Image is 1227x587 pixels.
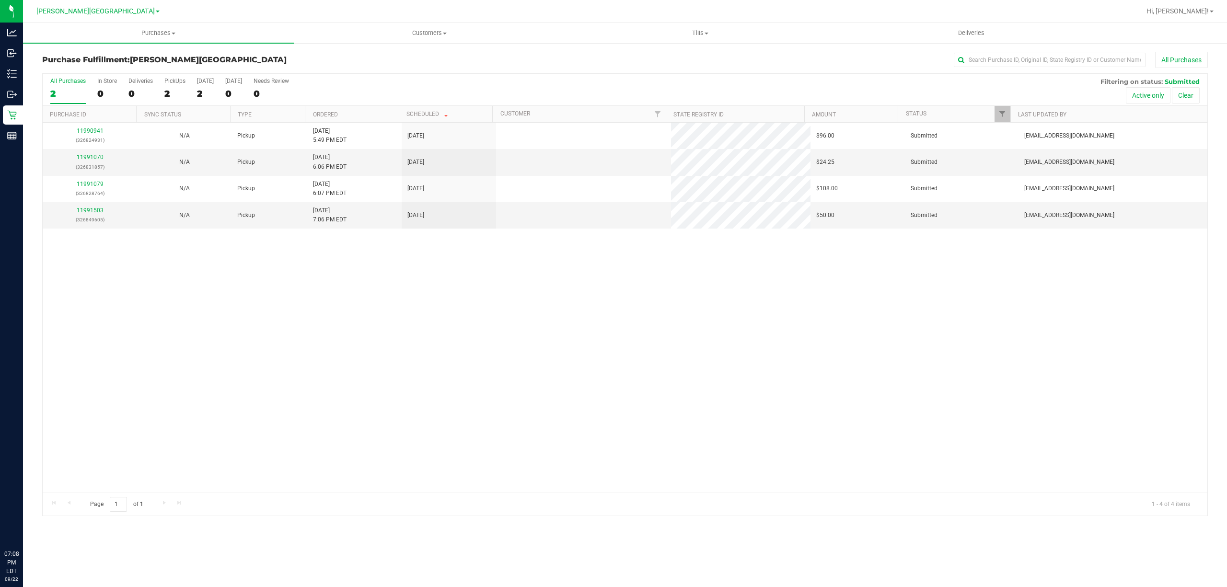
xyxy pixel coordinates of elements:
a: Amount [812,111,836,118]
span: [DATE] 6:06 PM EDT [313,153,347,171]
a: 11990941 [77,127,104,134]
a: 11991079 [77,181,104,187]
span: Not Applicable [179,159,190,165]
input: 1 [110,497,127,512]
button: N/A [179,131,190,140]
div: 0 [128,88,153,99]
a: Status [906,110,926,117]
inline-svg: Analytics [7,28,17,37]
span: [DATE] [407,184,424,193]
p: 09/22 [4,575,19,583]
inline-svg: Inbound [7,48,17,58]
span: Submitted [1165,78,1200,85]
p: (326849605) [48,215,131,224]
span: [DATE] [407,211,424,220]
a: 11991070 [77,154,104,161]
span: Hi, [PERSON_NAME]! [1146,7,1209,15]
span: $108.00 [816,184,838,193]
button: Clear [1172,87,1200,104]
span: Pickup [237,158,255,167]
a: Purchases [23,23,294,43]
a: Last Updated By [1018,111,1066,118]
button: N/A [179,158,190,167]
span: Submitted [911,184,938,193]
span: Not Applicable [179,212,190,219]
span: [DATE] [407,158,424,167]
a: Purchase ID [50,111,86,118]
span: [PERSON_NAME][GEOGRAPHIC_DATA] [130,55,287,64]
p: 07:08 PM EDT [4,550,19,575]
a: Customer [500,110,530,117]
a: Type [238,111,252,118]
a: Sync Status [144,111,181,118]
a: State Registry ID [673,111,724,118]
span: Submitted [911,211,938,220]
span: Deliveries [945,29,997,37]
inline-svg: Outbound [7,90,17,99]
span: Not Applicable [179,185,190,192]
input: Search Purchase ID, Original ID, State Registry ID or Customer Name... [954,53,1146,67]
span: Pickup [237,184,255,193]
button: N/A [179,211,190,220]
span: Pickup [237,211,255,220]
span: [DATE] 5:49 PM EDT [313,127,347,145]
a: Tills [565,23,835,43]
span: Purchases [23,29,294,37]
a: Customers [294,23,565,43]
inline-svg: Retail [7,110,17,120]
div: All Purchases [50,78,86,84]
a: Deliveries [836,23,1107,43]
inline-svg: Inventory [7,69,17,79]
div: [DATE] [197,78,214,84]
a: Scheduled [406,111,450,117]
h3: Purchase Fulfillment: [42,56,431,64]
div: 2 [50,88,86,99]
span: Filtering on status: [1100,78,1163,85]
div: PickUps [164,78,185,84]
div: [DATE] [225,78,242,84]
div: In Store [97,78,117,84]
span: Page of 1 [82,497,151,512]
div: 2 [197,88,214,99]
a: Filter [650,106,666,122]
span: [EMAIL_ADDRESS][DOMAIN_NAME] [1024,184,1114,193]
p: (326831857) [48,162,131,172]
span: [EMAIL_ADDRESS][DOMAIN_NAME] [1024,158,1114,167]
span: Submitted [911,158,938,167]
button: All Purchases [1155,52,1208,68]
div: 0 [97,88,117,99]
span: [EMAIL_ADDRESS][DOMAIN_NAME] [1024,131,1114,140]
iframe: Resource center [10,510,38,539]
span: [DATE] 7:06 PM EDT [313,206,347,224]
span: Tills [565,29,835,37]
button: N/A [179,184,190,193]
span: Not Applicable [179,132,190,139]
div: 0 [254,88,289,99]
div: Deliveries [128,78,153,84]
div: 0 [225,88,242,99]
span: [DATE] [407,131,424,140]
p: (326828764) [48,189,131,198]
span: [PERSON_NAME][GEOGRAPHIC_DATA] [36,7,155,15]
span: $96.00 [816,131,834,140]
span: [DATE] 6:07 PM EDT [313,180,347,198]
p: (326824931) [48,136,131,145]
a: 11991503 [77,207,104,214]
span: 1 - 4 of 4 items [1144,497,1198,511]
a: Filter [995,106,1010,122]
a: Ordered [313,111,338,118]
span: Pickup [237,131,255,140]
span: $24.25 [816,158,834,167]
span: $50.00 [816,211,834,220]
span: [EMAIL_ADDRESS][DOMAIN_NAME] [1024,211,1114,220]
div: Needs Review [254,78,289,84]
button: Active only [1126,87,1170,104]
span: Submitted [911,131,938,140]
inline-svg: Reports [7,131,17,140]
div: 2 [164,88,185,99]
span: Customers [294,29,564,37]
